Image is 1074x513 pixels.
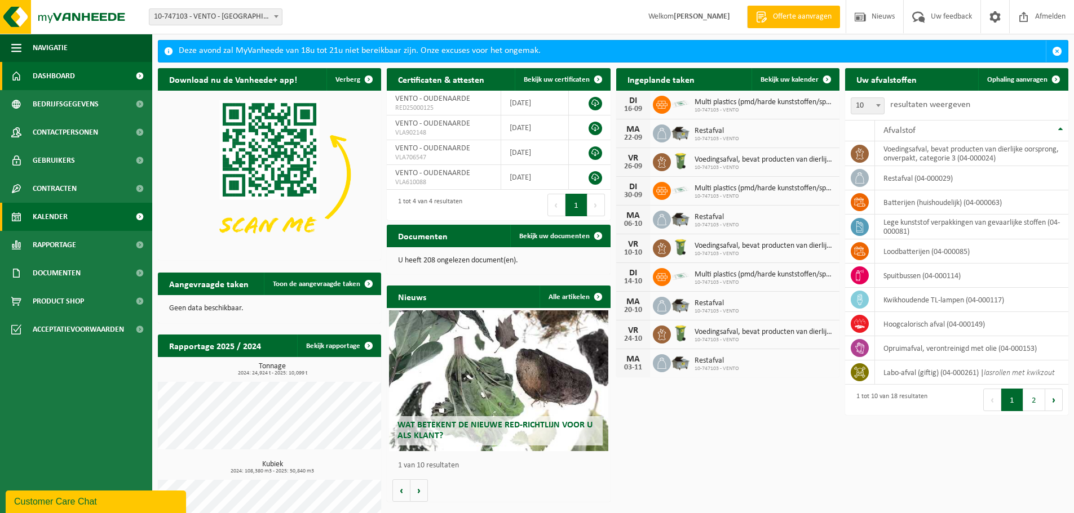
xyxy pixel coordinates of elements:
div: DI [622,96,644,105]
img: WB-5000-GAL-GY-01 [671,123,690,142]
span: Multi plastics (pmd/harde kunststoffen/spanbanden/eps/folie naturel/folie gemeng... [695,270,834,279]
span: VLA706547 [395,153,492,162]
span: VLA902148 [395,128,492,137]
span: 10-747103 - VENTO [695,308,739,315]
h2: Aangevraagde taken [158,273,260,295]
h2: Certificaten & attesten [387,68,496,90]
h3: Tonnage [163,363,381,376]
button: Verberg [326,68,380,91]
span: 10-747103 - VENTO [695,164,834,171]
p: U heeft 208 ongelezen document(en). [398,257,599,265]
div: Deze avond zal MyVanheede van 18u tot 21u niet bereikbaar zijn. Onze excuses voor het ongemak. [179,41,1046,62]
div: DI [622,269,644,278]
span: Multi plastics (pmd/harde kunststoffen/spanbanden/eps/folie naturel/folie gemeng... [695,98,834,107]
div: 26-09 [622,163,644,171]
span: Offerte aanvragen [770,11,834,23]
div: 10-10 [622,249,644,257]
span: Restafval [695,127,739,136]
td: hoogcalorisch afval (04-000149) [875,312,1068,336]
a: Toon de aangevraagde taken [264,273,380,295]
span: 10-747103 - VENTO [695,365,739,372]
span: Voedingsafval, bevat producten van dierlijke oorsprong, onverpakt, categorie 3 [695,242,834,251]
td: kwikhoudende TL-lampen (04-000117) [875,288,1068,312]
span: 10-747103 - VENTO [695,279,834,286]
div: 1 tot 10 van 18 resultaten [851,387,927,412]
span: Kalender [33,203,68,231]
td: spuitbussen (04-000114) [875,264,1068,288]
span: VENTO - OUDENAARDE [395,169,470,177]
span: Restafval [695,356,739,365]
td: [DATE] [501,165,569,190]
span: Product Shop [33,287,84,315]
a: Alle artikelen [540,286,609,308]
span: VENTO - OUDENAARDE [395,119,470,128]
h2: Documenten [387,225,459,247]
td: opruimafval, verontreinigd met olie (04-000153) [875,336,1068,360]
h2: Ingeplande taken [616,68,706,90]
span: Rapportage [33,231,76,259]
span: Documenten [33,259,81,287]
span: Restafval [695,299,739,308]
td: labo-afval (giftig) (04-000261) | [875,360,1068,385]
div: 22-09 [622,134,644,142]
span: VENTO - OUDENAARDE [395,144,470,153]
span: Voedingsafval, bevat producten van dierlijke oorsprong, onverpakt, categorie 3 [695,155,834,164]
td: [DATE] [501,115,569,140]
span: Wat betekent de nieuwe RED-richtlijn voor u als klant? [397,421,593,440]
img: WB-0140-HPE-GN-50 [671,238,690,257]
p: 1 van 10 resultaten [398,462,604,470]
span: Toon de aangevraagde taken [273,280,360,288]
span: Multi plastics (pmd/harde kunststoffen/spanbanden/eps/folie naturel/folie gemeng... [695,184,834,193]
span: 10-747103 - VENTO [695,251,834,257]
span: Acceptatievoorwaarden [33,315,124,344]
button: Vorige [392,479,410,502]
a: Wat betekent de nieuwe RED-richtlijn voor u als klant? [389,310,608,451]
button: Next [587,194,605,216]
img: WB-0140-HPE-GN-50 [671,324,690,343]
h2: Download nu de Vanheede+ app! [158,68,308,90]
img: WB-5000-GAL-GY-01 [671,353,690,372]
img: LP-SK-00500-LPE-16 [671,94,690,113]
div: VR [622,326,644,335]
span: Afvalstof [883,126,916,135]
div: DI [622,182,644,191]
td: restafval (04-000029) [875,166,1068,190]
span: Gebruikers [33,146,75,175]
div: 30-09 [622,191,644,199]
h2: Uw afvalstoffen [845,68,928,90]
div: MA [622,355,644,364]
img: LP-SK-00500-LPE-16 [671,266,690,286]
a: Ophaling aanvragen [978,68,1067,91]
span: 10-747103 - VENTO [695,107,834,114]
a: Bekijk uw kalender [752,68,838,91]
td: voedingsafval, bevat producten van dierlijke oorsprong, onverpakt, categorie 3 (04-000024) [875,141,1068,166]
div: VR [622,154,644,163]
div: VR [622,240,644,249]
span: Bekijk uw certificaten [524,76,590,83]
div: 14-10 [622,278,644,286]
div: 06-10 [622,220,644,228]
img: LP-SK-00500-LPE-16 [671,180,690,199]
i: lasrollen met kwikzout [984,369,1055,377]
span: RED25000125 [395,104,492,113]
img: WB-0140-HPE-GN-50 [671,151,690,171]
div: MA [622,297,644,306]
div: 20-10 [622,306,644,314]
span: Navigatie [33,34,68,62]
span: Restafval [695,213,739,222]
p: Geen data beschikbaar. [169,305,370,313]
span: 2024: 108,380 m3 - 2025: 50,840 m3 [163,469,381,474]
label: resultaten weergeven [890,100,970,109]
span: 10-747103 - VENTO [695,222,739,229]
span: 10 [851,98,884,114]
div: 03-11 [622,364,644,372]
span: 10-747103 - VENTO [695,193,834,200]
a: Bekijk rapportage [297,334,380,357]
div: MA [622,125,644,134]
a: Bekijk uw certificaten [515,68,609,91]
button: 2 [1023,389,1045,411]
img: WB-5000-GAL-GY-01 [671,209,690,228]
span: Voedingsafval, bevat producten van dierlijke oorsprong, onverpakt, categorie 3 [695,328,834,337]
